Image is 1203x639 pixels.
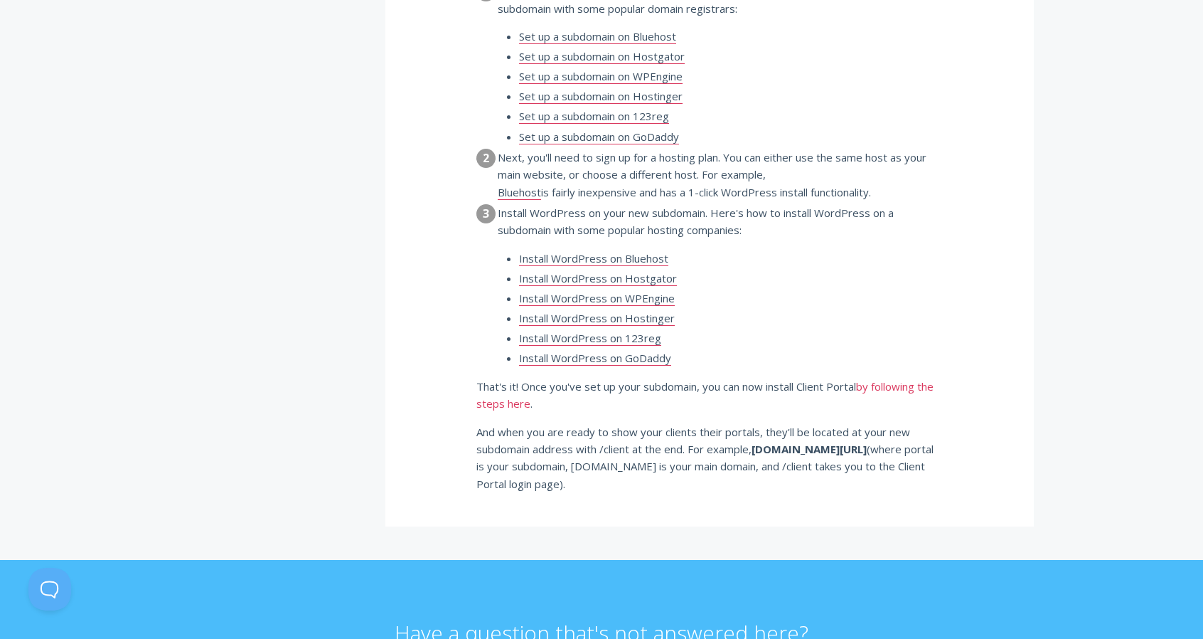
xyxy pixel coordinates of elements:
[476,378,943,413] p: That's it! Once you've set up your subdomain, you can now install Client Portal .
[519,271,677,286] a: Install WordPress on Hostgator
[519,109,669,124] a: Set up a subdomain on 123reg
[476,204,496,223] dt: 3
[28,568,71,611] iframe: Toggle Customer Support
[498,149,943,201] dd: Next, you'll need to sign up for a hosting plan. You can either use the same host as your main we...
[519,29,676,44] a: Set up a subdomain on Bluehost
[476,423,943,493] p: And when you are ready to show your clients their portals, they'll be located at your new subdoma...
[519,351,671,366] a: Install WordPress on GoDaddy
[519,291,675,306] a: Install WordPress on WPEngine
[498,185,541,200] a: Bluehost
[498,204,943,367] dd: Install WordPress on your new subdomain. Here's how to install WordPress on a subdomain with some...
[519,49,685,64] a: Set up a subdomain on Hostgator
[519,331,661,346] a: Install WordPress on 123reg
[519,130,679,144] a: Set up a subdomain on GoDaddy
[752,442,867,456] strong: [DOMAIN_NAME][URL]
[519,251,668,266] a: Install WordPress on Bluehost
[519,69,683,84] a: Set up a subdomain on WPEngine
[519,89,683,104] a: Set up a subdomain on Hostinger
[476,149,496,168] dt: 2
[519,311,675,326] a: Install WordPress on Hostinger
